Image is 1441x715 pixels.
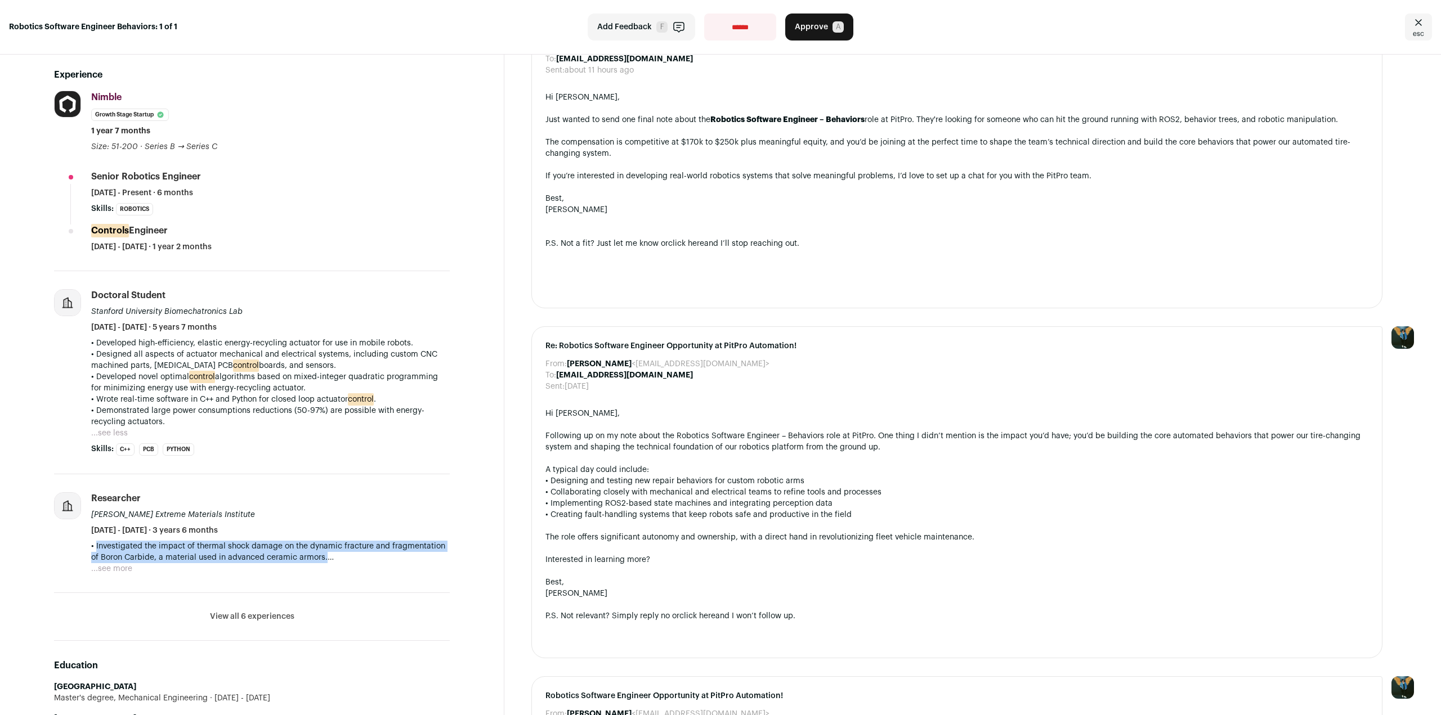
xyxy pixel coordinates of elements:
[545,498,1368,509] div: • Implementing ROS2-based state machines and integrating perception data
[55,91,80,117] img: 4a822c69da9ed824e87ab7e7815c07d38c0101f9d9a8e67c0e720bde9e1b74bb.jpg
[545,487,1368,498] div: • Collaborating closely with mechanical and electrical teams to refine tools and processes
[91,125,150,137] span: 1 year 7 months
[54,659,450,672] h2: Education
[55,290,80,316] img: company-logo-placeholder-414d4e2ec0e2ddebbe968bf319fdfe5acfe0c9b87f798d344e800bc9a89632a0.png
[785,14,853,41] button: Approve A
[91,143,138,151] span: Size: 51-200
[1391,326,1414,349] img: 12031951-medium_jpg
[545,92,1368,103] div: Hi [PERSON_NAME],
[545,577,1368,588] div: Best,
[545,114,1368,125] div: Just wanted to send one final note about the role at PitPro. They're looking for someone who can ...
[91,170,201,183] div: Senior Robotics Engineer
[545,204,1368,215] div: [PERSON_NAME]
[545,690,1368,701] span: Robotics Software Engineer Opportunity at PitPro Automation!
[795,21,828,33] span: Approve
[545,137,1368,159] div: The compensation is competitive at $170k to $250k plus meaningful equity, and you’d be joining at...
[91,224,168,237] div: Engineer
[189,371,215,383] mark: control
[565,381,589,392] dd: [DATE]
[210,611,294,622] button: View all 6 experiences
[9,21,177,33] strong: Robotics Software Engineer Behaviors: 1 of 1
[545,464,1368,475] div: A typical day could include:
[348,393,374,406] mark: control
[588,14,695,41] button: Add Feedback F
[545,554,1368,565] div: Interested in learning more?
[545,408,1368,419] div: Hi [PERSON_NAME],
[91,511,255,519] span: [PERSON_NAME] Extreme Materials Institute
[54,683,136,691] strong: [GEOGRAPHIC_DATA]
[545,340,1368,352] span: Re: Robotics Software Engineer Opportunity at PitPro Automation!
[545,170,1368,182] div: If you’re interested in developing real-world robotics systems that solve meaningful problems, I’...
[91,224,129,237] mark: Controls
[91,308,243,316] span: Stanford University Biomechatronics Lab
[567,360,632,368] b: [PERSON_NAME]
[91,203,114,214] span: Skills:
[545,588,1368,599] div: [PERSON_NAME]
[91,241,212,253] span: [DATE] - [DATE] · 1 year 2 months
[545,532,1368,543] div: The role offers significant autonomy and ownership, with a direct hand in revolutionizing fleet v...
[545,370,556,381] dt: To:
[163,443,194,456] li: Python
[545,65,565,76] dt: Sent:
[91,541,450,563] p: • Investigated the impact of thermal shock damage on the dynamic fracture and fragmentation of Bo...
[91,525,218,536] span: [DATE] - [DATE] · 3 years 6 months
[54,692,450,704] div: Master's degree, Mechanical Engineering
[567,358,769,370] dd: <[EMAIL_ADDRESS][DOMAIN_NAME]>
[545,358,567,370] dt: From:
[91,443,114,455] span: Skills:
[1391,676,1414,699] img: 12031951-medium_jpg
[1413,29,1424,38] span: esc
[54,68,450,82] h2: Experience
[545,381,565,392] dt: Sent:
[116,203,153,215] li: Robotics
[545,610,1368,622] div: P.S. Not relevant? Simply reply no or and I won’t follow up.
[545,430,1368,453] div: Following up on my note about the Robotics Software Engineer – Behaviors role at PitPro. One thin...
[833,21,844,33] span: A
[139,443,158,456] li: PCB
[116,443,135,456] li: C++
[545,53,556,65] dt: To:
[668,240,704,248] a: click here
[233,359,259,372] mark: control
[145,143,217,151] span: Series B → Series C
[1405,14,1432,41] a: Close
[597,21,652,33] span: Add Feedback
[91,109,169,121] li: Growth Stage Startup
[91,338,450,349] p: • Developed high-efficiency, elastic energy-recycling actuator for use in mobile robots.
[556,55,693,63] b: [EMAIL_ADDRESS][DOMAIN_NAME]
[91,289,165,302] div: Doctoral Student
[91,492,141,505] div: Researcher
[91,394,450,405] p: • Wrote real-time software in C++ and Python for closed loop actuator .
[91,405,450,428] p: • Demonstrated large power consumptions reductions (50-97%) are possible with energy-recycling ac...
[545,475,1368,487] div: • Designing and testing new repair behaviors for custom robotic arms
[91,371,450,394] p: • Developed novel optimal algorithms based on mixed-integer quadratic programming for minimizing ...
[545,238,1368,249] div: P.S. Not a fit? Just let me know or and I’ll stop reaching out.
[55,493,80,519] img: company-logo-placeholder-414d4e2ec0e2ddebbe968bf319fdfe5acfe0c9b87f798d344e800bc9a89632a0.png
[91,563,132,574] button: ...see more
[679,612,715,620] a: click here
[91,187,193,199] span: [DATE] - Present · 6 months
[91,93,122,102] span: Nimble
[91,322,217,333] span: [DATE] - [DATE] · 5 years 7 months
[710,116,865,124] strong: Robotics Software Engineer – Behaviors
[545,193,1368,204] div: Best,
[545,509,1368,520] div: • Creating fault-handling systems that keep robots safe and productive in the field
[556,371,693,379] b: [EMAIL_ADDRESS][DOMAIN_NAME]
[140,141,142,152] span: ·
[565,65,634,76] dd: about 11 hours ago
[656,21,668,33] span: F
[91,349,450,371] p: • Designed all aspects of actuator mechanical and electrical systems, including custom CNC machin...
[91,428,128,439] button: ...see less
[208,692,270,704] span: [DATE] - [DATE]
